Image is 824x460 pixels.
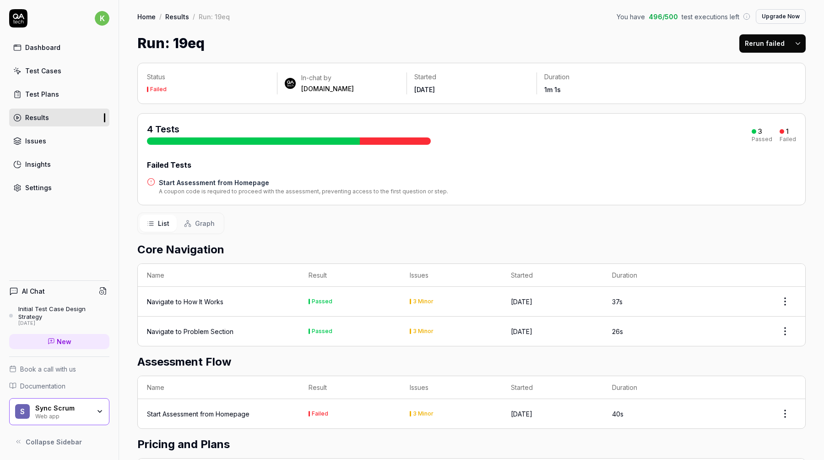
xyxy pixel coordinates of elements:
span: Documentation [20,381,65,391]
div: Web app [35,412,90,419]
div: Run: 19eq [199,12,230,21]
div: Failed [312,411,328,416]
time: [DATE] [511,298,532,306]
button: SSync ScrumWeb app [9,398,109,426]
span: List [158,219,169,228]
button: Collapse Sidebar [9,433,109,451]
button: k [95,9,109,27]
div: 3 Minor [413,411,434,416]
span: Book a call with us [20,364,76,374]
div: 3 [758,127,762,136]
time: 1m 1s [544,86,561,93]
a: Results [165,12,189,21]
a: Initial Test Case Design Strategy[DATE] [9,305,109,326]
a: Start Assessment from Homepage [147,409,249,419]
div: Initial Test Case Design Strategy [18,305,109,320]
div: Sync Scrum [35,404,90,412]
th: Issues [401,264,502,287]
a: Test Cases [9,62,109,80]
button: Rerun failed [739,34,790,53]
span: You have [617,12,645,22]
div: / [159,12,162,21]
th: Name [138,264,299,287]
span: S [15,404,30,419]
div: [DOMAIN_NAME] [301,84,354,93]
div: Passed [312,299,332,304]
div: Settings [25,183,52,192]
th: Result [299,376,401,399]
div: 3 Minor [413,329,434,334]
h2: Assessment Flow [137,354,806,370]
time: 40s [612,410,623,418]
div: / [193,12,195,21]
a: Navigate to Problem Section [147,327,233,336]
button: List [140,215,177,232]
span: 4 Tests [147,124,179,135]
p: Started [414,72,529,82]
span: Graph [195,219,215,228]
span: New [57,337,71,346]
time: [DATE] [511,328,532,335]
h4: AI Chat [22,286,45,296]
time: [DATE] [511,410,532,418]
a: Issues [9,132,109,150]
a: Start Assessment from Homepage [159,178,448,187]
div: Failed [780,137,796,142]
h2: Pricing and Plans [137,436,806,453]
th: Result [299,264,401,287]
div: Test Cases [25,66,61,76]
div: Test Plans [25,89,59,99]
th: Started [502,264,603,287]
a: Test Plans [9,85,109,103]
button: Upgrade Now [756,9,806,24]
img: 7ccf6c19-61ad-4a6c-8811-018b02a1b829.jpg [285,78,296,89]
div: 1 [786,127,789,136]
button: Graph [177,215,222,232]
div: Insights [25,159,51,169]
span: Collapse Sidebar [26,437,82,447]
div: Failed [150,87,167,92]
a: Results [9,109,109,126]
th: Duration [603,376,704,399]
a: Home [137,12,156,21]
span: test executions left [682,12,739,22]
th: Duration [603,264,704,287]
span: k [95,11,109,26]
div: Failed Tests [147,159,796,170]
p: Status [147,72,270,82]
a: Dashboard [9,38,109,56]
div: A coupon code is required to proceed with the assessment, preventing access to the first question... [159,187,448,196]
h1: Run: 19eq [137,33,205,54]
div: Issues [25,136,46,146]
a: Settings [9,179,109,197]
a: Insights [9,155,109,173]
th: Name [138,376,299,399]
a: Navigate to How It Works [147,297,223,307]
div: Passed [312,329,332,334]
a: New [9,334,109,349]
div: 3 Minor [413,299,434,304]
div: Results [25,113,49,122]
button: Failed [309,409,328,419]
th: Started [502,376,603,399]
time: [DATE] [414,86,435,93]
span: 496 / 500 [649,12,678,22]
p: Duration [544,72,659,82]
div: [DATE] [18,320,109,327]
time: 26s [612,328,623,335]
th: Issues [401,376,502,399]
a: Book a call with us [9,364,109,374]
time: 37s [612,298,623,306]
div: In-chat by [301,73,354,82]
div: Passed [752,137,772,142]
h2: Core Navigation [137,241,806,258]
div: Dashboard [25,43,60,52]
a: Documentation [9,381,109,391]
